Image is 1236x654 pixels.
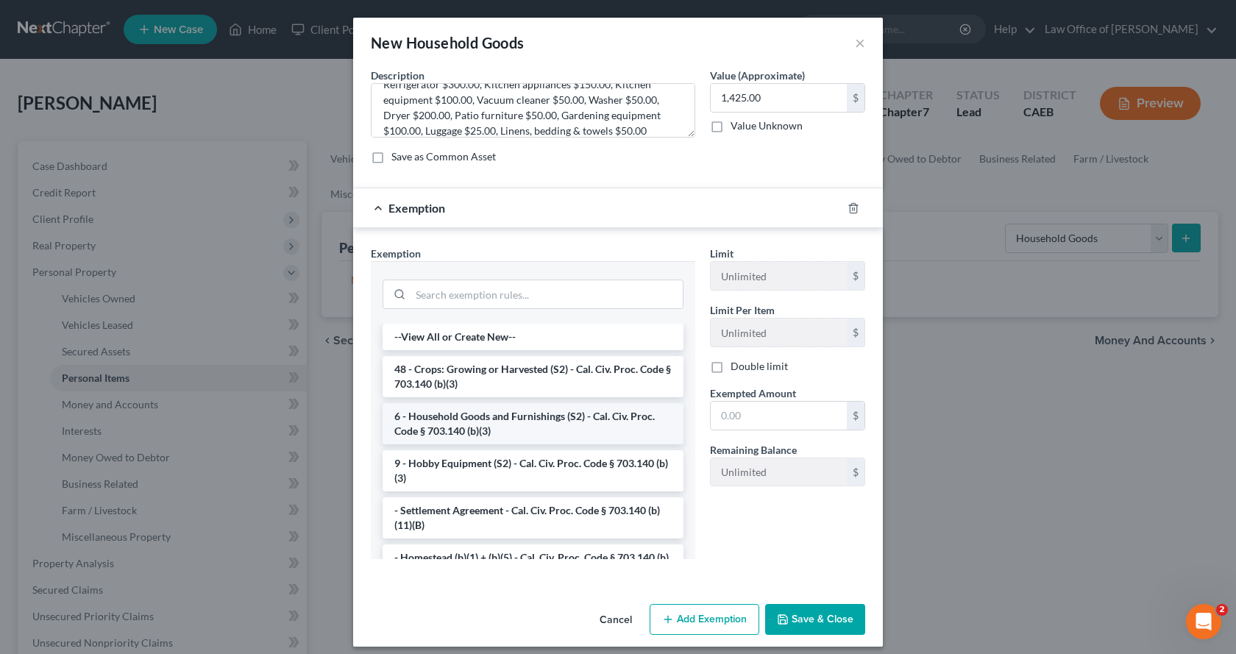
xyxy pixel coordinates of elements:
div: $ [847,319,864,346]
label: Remaining Balance [710,442,797,458]
li: - Homestead (b)(1) + (b)(5) - Cal. Civ. Proc. Code § 703.140 (b)(1)(b)(5) [383,544,683,586]
div: $ [847,84,864,112]
label: Limit Per Item [710,302,775,318]
div: $ [847,402,864,430]
span: 2 [1216,604,1228,616]
label: Value Unknown [731,118,803,133]
li: 9 - Hobby Equipment (S2) - Cal. Civ. Proc. Code § 703.140 (b)(3) [383,450,683,491]
div: $ [847,458,864,486]
div: New Household Goods [371,32,525,53]
li: - Settlement Agreement - Cal. Civ. Proc. Code § 703.140 (b)(11)(B) [383,497,683,539]
button: Cancel [588,605,644,635]
span: Description [371,69,425,82]
label: Save as Common Asset [391,149,496,164]
input: -- [711,319,847,346]
input: -- [711,458,847,486]
span: Limit [710,247,734,260]
li: 48 - Crops: Growing or Harvested (S2) - Cal. Civ. Proc. Code § 703.140 (b)(3) [383,356,683,397]
span: Exempted Amount [710,387,796,399]
input: Search exemption rules... [411,280,683,308]
li: --View All or Create New-- [383,324,683,350]
button: Save & Close [765,604,865,635]
iframe: Intercom live chat [1186,604,1221,639]
span: Exemption [371,247,421,260]
button: × [855,34,865,51]
span: Exemption [388,201,445,215]
button: Add Exemption [650,604,759,635]
li: 6 - Household Goods and Furnishings (S2) - Cal. Civ. Proc. Code § 703.140 (b)(3) [383,403,683,444]
label: Double limit [731,359,788,374]
input: 0.00 [711,84,847,112]
label: Value (Approximate) [710,68,805,83]
input: 0.00 [711,402,847,430]
div: $ [847,262,864,290]
input: -- [711,262,847,290]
